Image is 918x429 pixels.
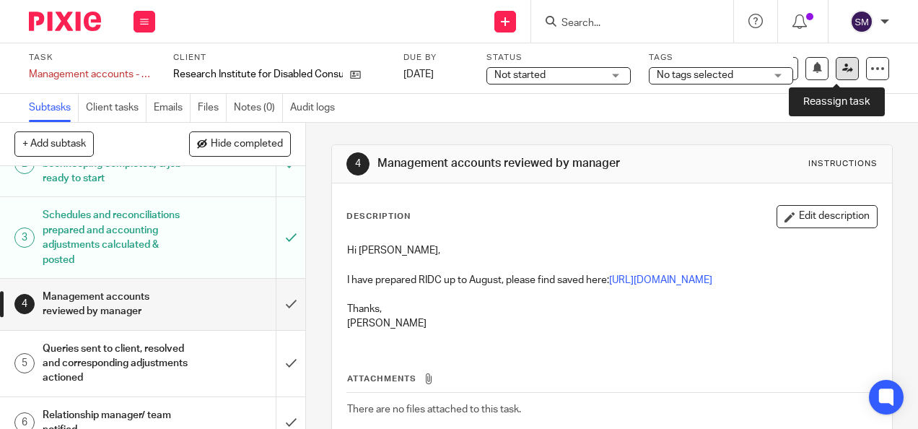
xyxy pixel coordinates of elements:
p: Hi [PERSON_NAME], [347,243,876,258]
input: Search [560,17,690,30]
div: 4 [346,152,370,175]
div: Management accounts - Monthly [29,67,155,82]
span: Hide completed [211,139,283,150]
label: Task [29,52,155,64]
p: I have prepared RIDC up to August, please find saved here: [347,273,876,287]
img: Pixie [29,12,101,31]
a: Audit logs [290,94,342,122]
span: There are no files attached to this task. [347,404,521,415]
div: 5 [14,353,35,373]
p: Thanks, [347,302,876,316]
label: Status [486,52,631,64]
p: [PERSON_NAME] [347,316,876,331]
h1: Management accounts reviewed by manager [43,286,188,323]
span: Not started [494,70,546,80]
a: Emails [154,94,191,122]
h1: Schedules and reconciliations prepared and accounting adjustments calculated & posted [43,204,188,270]
a: Files [198,94,227,122]
button: + Add subtask [14,131,94,156]
h1: Queries sent to client, resolved and corresponding adjustments actioned [43,338,188,389]
h1: Management accounts reviewed by manager [377,156,643,171]
div: 4 [14,294,35,314]
label: Due by [403,52,468,64]
div: Instructions [808,158,878,170]
p: Description [346,211,411,222]
p: Research Institute for Disabled Consumers [173,67,343,82]
label: Tags [649,52,793,64]
span: Attachments [347,375,416,383]
a: Notes (0) [234,94,283,122]
img: svg%3E [850,10,873,33]
span: [DATE] [403,69,434,79]
label: Client [173,52,385,64]
a: Client tasks [86,94,147,122]
span: No tags selected [657,70,733,80]
div: 3 [14,227,35,248]
button: Hide completed [189,131,291,156]
a: Subtasks [29,94,79,122]
a: [URL][DOMAIN_NAME] [609,275,712,285]
button: Edit description [777,205,878,228]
